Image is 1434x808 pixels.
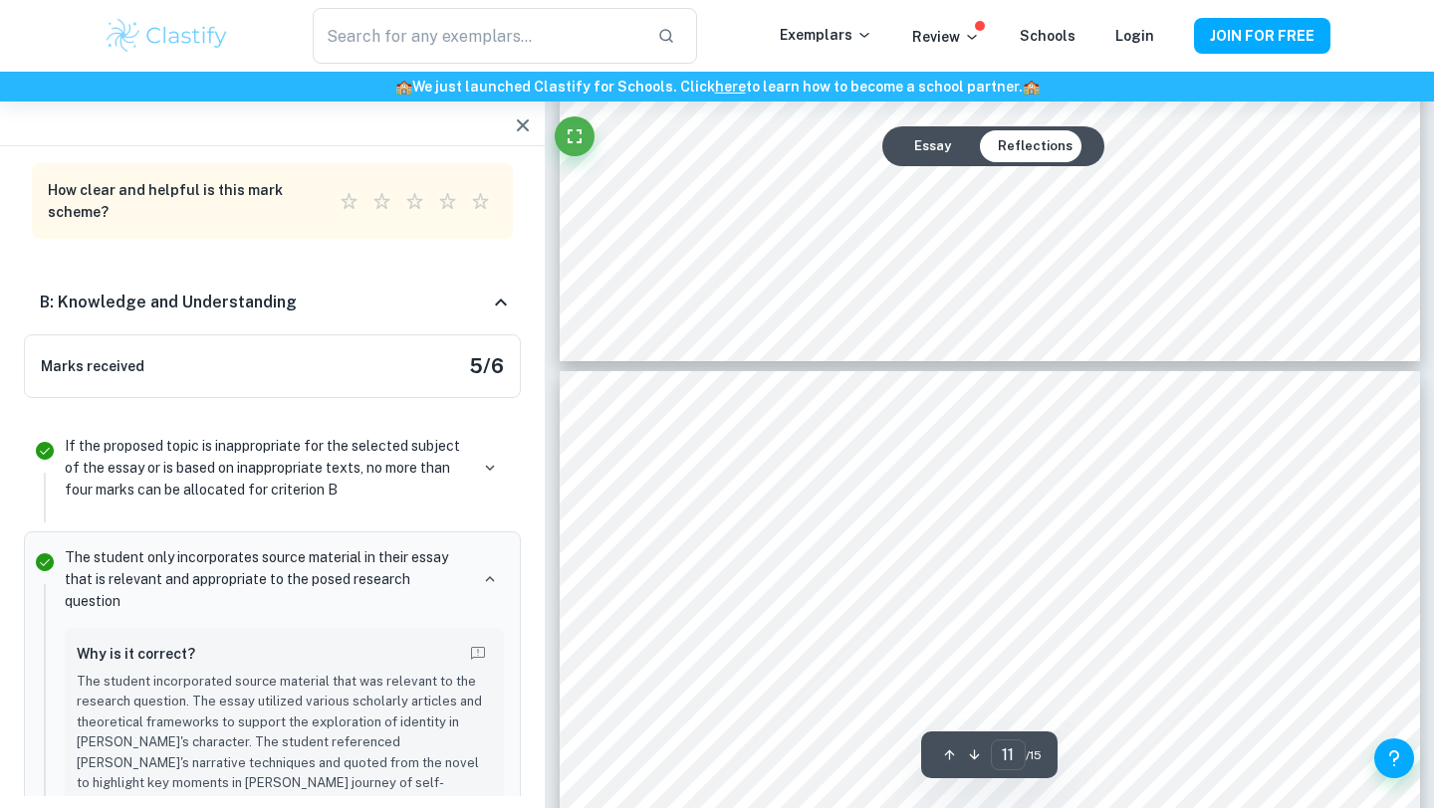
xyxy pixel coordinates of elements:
h6: We just launched Clastify for Schools. Click to learn how to become a school partner. [4,76,1430,98]
img: Clastify logo [104,16,230,56]
svg: Correct [33,439,57,463]
p: Review [912,26,980,48]
svg: Correct [33,550,57,574]
span: 🏫 [395,79,412,95]
a: Login [1115,28,1154,44]
p: The student only incorporates source material in their essay that is relevant and appropriate to ... [65,546,468,612]
button: Help and Feedback [1374,738,1414,778]
button: Reflections [982,130,1088,162]
span: 🏫 [1023,79,1040,95]
h6: B: Knowledge and Understanding [40,291,297,314]
span: / 15 [1026,746,1042,764]
button: JOIN FOR FREE [1194,18,1330,54]
h6: How clear and helpful is this mark scheme? [48,179,309,223]
a: Schools [1020,28,1075,44]
button: Report mistake/confusion [464,640,492,668]
h6: Why is it correct? [77,643,195,665]
p: If the proposed topic is inappropriate for the selected subject of the essay or is based on inapp... [65,435,468,501]
button: Essay [898,130,967,162]
input: Search for any exemplars... [313,8,641,64]
div: B: Knowledge and Understanding [24,271,521,334]
h5: 5 / 6 [469,351,504,381]
p: Exemplars [780,24,872,46]
h6: Marks received [41,355,144,377]
a: here [715,79,746,95]
button: Fullscreen [555,116,595,156]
